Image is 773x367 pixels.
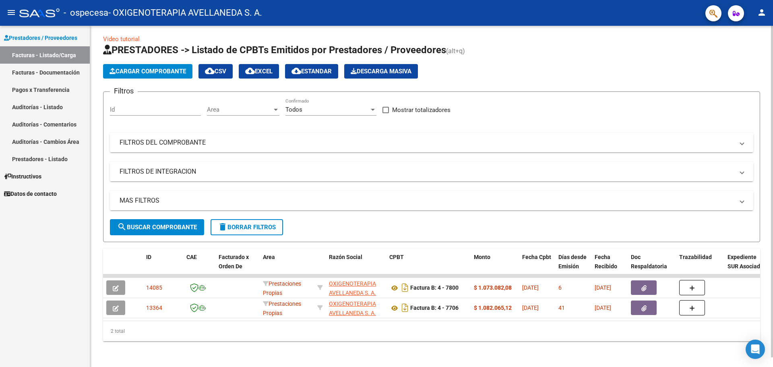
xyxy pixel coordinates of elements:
span: ID [146,254,151,260]
span: CPBT [389,254,404,260]
mat-icon: menu [6,8,16,17]
span: Buscar Comprobante [117,224,197,231]
button: EXCEL [239,64,279,79]
i: Descargar documento [400,281,410,294]
datatable-header-cell: Monto [471,249,519,284]
span: Area [207,106,272,113]
span: - OXIGENOTERAPIA AVELLANEDA S. A. [108,4,262,22]
span: OXIGENOTERAPIA AVELLANEDA S. A. [329,301,376,316]
strong: $ 1.073.082,08 [474,284,512,291]
span: Mostrar totalizadores [392,105,451,115]
span: Area [263,254,275,260]
span: Prestaciones Propias [263,280,301,296]
span: Facturado x Orden De [219,254,249,270]
span: - ospecesa [64,4,108,22]
button: Descarga Masiva [344,64,418,79]
span: 13364 [146,305,162,311]
span: Fecha Recibido [595,254,617,270]
button: Estandar [285,64,338,79]
span: Monto [474,254,490,260]
span: [DATE] [595,284,611,291]
span: Descarga Masiva [351,68,411,75]
datatable-header-cell: Días desde Emisión [555,249,591,284]
mat-panel-title: MAS FILTROS [120,196,734,205]
datatable-header-cell: Area [260,249,314,284]
mat-icon: cloud_download [205,66,215,76]
span: Todos [285,106,302,113]
strong: Factura B: 4 - 7706 [410,305,459,311]
span: CSV [205,68,226,75]
datatable-header-cell: ID [143,249,183,284]
div: 2 total [103,321,760,341]
span: Prestadores / Proveedores [4,33,77,42]
datatable-header-cell: Fecha Cpbt [519,249,555,284]
span: (alt+q) [446,47,465,55]
strong: Factura B: 4 - 7800 [410,285,459,291]
datatable-header-cell: Razón Social [326,249,386,284]
datatable-header-cell: Expediente SUR Asociado [724,249,769,284]
datatable-header-cell: Fecha Recibido [591,249,628,284]
span: Instructivos [4,172,41,181]
span: Días desde Emisión [558,254,587,270]
span: 14085 [146,284,162,291]
h3: Filtros [110,85,138,97]
span: PRESTADORES -> Listado de CPBTs Emitidos por Prestadores / Proveedores [103,44,446,56]
span: Borrar Filtros [218,224,276,231]
button: Cargar Comprobante [103,64,192,79]
datatable-header-cell: Trazabilidad [676,249,724,284]
span: Prestaciones Propias [263,301,301,316]
span: Fecha Cpbt [522,254,551,260]
mat-icon: cloud_download [245,66,255,76]
a: Video tutorial [103,35,140,43]
span: 6 [558,284,562,291]
span: Razón Social [329,254,362,260]
span: [DATE] [522,284,539,291]
datatable-header-cell: CPBT [386,249,471,284]
button: Borrar Filtros [211,219,283,235]
span: [DATE] [595,305,611,311]
div: 30711031061 [329,279,383,296]
mat-icon: delete [218,222,227,232]
span: Datos de contacto [4,189,57,198]
span: OXIGENOTERAPIA AVELLANEDA S. A. [329,280,376,296]
span: Doc Respaldatoria [631,254,667,270]
i: Descargar documento [400,301,410,314]
datatable-header-cell: Facturado x Orden De [215,249,260,284]
datatable-header-cell: CAE [183,249,215,284]
mat-expansion-panel-header: MAS FILTROS [110,191,753,210]
mat-icon: person [757,8,767,17]
datatable-header-cell: Doc Respaldatoria [628,249,676,284]
span: Cargar Comprobante [110,68,186,75]
mat-expansion-panel-header: FILTROS DEL COMPROBANTE [110,133,753,152]
span: Estandar [291,68,332,75]
span: Trazabilidad [679,254,712,260]
span: [DATE] [522,305,539,311]
strong: $ 1.082.065,12 [474,305,512,311]
div: 30711031061 [329,299,383,316]
mat-panel-title: FILTROS DEL COMPROBANTE [120,138,734,147]
button: Buscar Comprobante [110,219,204,235]
span: EXCEL [245,68,273,75]
div: Open Intercom Messenger [746,340,765,359]
mat-icon: cloud_download [291,66,301,76]
span: Expediente SUR Asociado [728,254,763,270]
mat-icon: search [117,222,127,232]
app-download-masive: Descarga masiva de comprobantes (adjuntos) [344,64,418,79]
mat-panel-title: FILTROS DE INTEGRACION [120,167,734,176]
span: CAE [186,254,197,260]
mat-expansion-panel-header: FILTROS DE INTEGRACION [110,162,753,181]
span: 41 [558,305,565,311]
button: CSV [198,64,233,79]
